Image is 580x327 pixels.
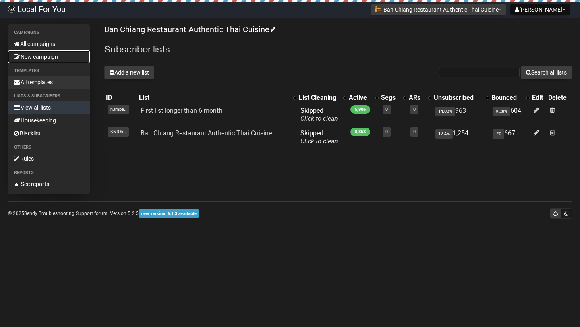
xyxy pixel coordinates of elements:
a: Troubleshooting [39,211,75,216]
li: Templates [8,66,90,76]
li: Campaigns [8,28,90,37]
a: See reports [8,178,90,190]
div: Unsubscribed [434,94,482,102]
img: d61d2441668da63f2d83084b75c85b29 [8,6,15,13]
h2: Subscriber lists [104,42,572,57]
a: Ban Chiang Restaurant Authentic Thai Cuisine [141,129,272,137]
a: Ban Chiang Restaurant Authentic Thai Cuisine [104,25,274,34]
li: Lists & subscribers [8,91,90,101]
a: Click to clean [300,137,338,145]
span: 5,906 [350,105,370,114]
span: 9.28% [493,107,510,116]
a: Blacklist [8,127,90,140]
span: Skipped [300,129,338,145]
td: 963 [432,103,490,126]
th: Delete: No sort applied, sorting is disabled [547,92,572,103]
a: new version: 6.1.3 available [139,211,199,216]
th: List: No sort applied, activate to apply an ascending sort [137,92,297,103]
th: Edit: No sort applied, sorting is disabled [530,92,547,103]
div: ARs [409,94,424,102]
div: List Cleaning [299,94,339,102]
div: List [139,94,289,102]
li: Reports [8,168,90,178]
a: 0 [385,129,388,135]
td: 604 [490,103,530,126]
img: 688.png [375,6,381,12]
a: 0 [413,107,416,112]
td: 667 [490,126,530,149]
div: ID [106,94,135,102]
a: Click to clean [300,115,338,122]
span: 14.02% [435,107,455,116]
button: Add a new list [104,66,154,79]
button: Search all lists [521,66,572,79]
span: KNfOk.. [108,127,129,137]
li: Others [8,143,90,152]
a: New campaign [8,50,90,63]
div: Delete [548,94,570,102]
p: © 2025 | | | Version 5.2.5 [8,209,199,218]
a: First list longer than 6 month [141,107,222,114]
span: new version: 6.1.3 available [139,209,199,218]
th: Active: No sort applied, activate to apply an ascending sort [347,92,379,103]
button: Ban Chiang Restaurant Authentic Thai Cuisine [371,4,506,15]
a: View all lists [8,101,90,114]
a: All campaigns [8,37,90,50]
th: Bounced: No sort applied, activate to apply an ascending sort [490,92,530,103]
button: [PERSON_NAME] [510,4,570,15]
div: Edit [532,94,545,102]
th: Segs: No sort applied, activate to apply an ascending sort [379,92,408,103]
span: 12.4% [435,129,453,139]
a: Housekeeping [8,114,90,127]
th: ID: No sort applied, sorting is disabled [104,92,137,103]
a: 0 [385,107,388,112]
div: Active [349,94,371,102]
a: All templates [8,76,90,89]
span: hJmbe.. [108,105,129,114]
a: Support forum [76,211,108,216]
div: Bounced [491,94,522,102]
span: Skipped [300,107,338,122]
td: 1,254 [432,126,490,149]
a: Sendy [24,211,37,216]
span: 8,858 [350,128,370,136]
th: ARs: No sort applied, activate to apply an ascending sort [407,92,432,103]
span: 7% [493,129,504,139]
th: List Cleaning: No sort applied, activate to apply an ascending sort [297,92,347,103]
th: Unsubscribed: No sort applied, activate to apply an ascending sort [432,92,490,103]
a: Rules [8,152,90,165]
a: 0 [413,129,416,135]
div: Segs [381,94,400,102]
